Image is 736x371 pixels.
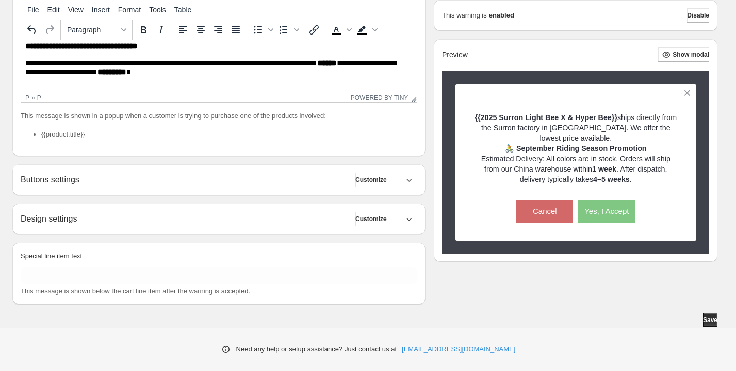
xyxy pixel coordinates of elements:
div: Numbered list [275,21,301,39]
button: Disable [687,8,709,23]
span: Save [703,316,717,324]
strong: 4–5 weeks [593,175,630,183]
strong: 🚴 September Riding Season Promotion [505,144,647,153]
p: This message is shown in a popup when a customer is trying to purchase one of the products involved: [21,111,417,121]
div: Text color [328,21,353,39]
button: Redo [41,21,58,39]
p: Estimated Delivery: All colors are in stock. Orders will ship from our China warehouse within . A... [473,154,678,184]
div: Resize [408,93,417,102]
span: Customize [355,215,387,223]
span: Paragraph [67,26,118,34]
p: ships directly from the Surron factory in [GEOGRAPHIC_DATA]. We offer the lowest price available. [473,112,678,143]
button: Show modal [658,47,709,62]
button: Align center [192,21,209,39]
strong: enabled [489,10,514,21]
span: View [68,6,84,14]
span: File [27,6,39,14]
button: Yes, I Accept [578,200,635,223]
h2: Preview [442,50,468,59]
h2: Buttons settings [21,175,79,184]
button: Bold [135,21,152,39]
div: » [31,94,35,102]
span: Format [118,6,141,14]
button: Cancel [516,200,573,223]
button: Insert/edit link [305,21,323,39]
span: Special line item text [21,252,82,260]
button: Align right [209,21,227,39]
span: Show modal [673,50,709,59]
strong: 1 week [592,165,616,173]
iframe: Rich Text Area [21,40,417,93]
span: Customize [355,176,387,184]
li: {{product.title}} [41,129,417,140]
span: Edit [47,6,60,14]
span: This message is shown below the cart line item after the warning is accepted. [21,287,250,295]
button: Save [703,313,717,327]
button: Justify [227,21,244,39]
button: Align left [174,21,192,39]
span: Disable [687,11,709,20]
a: [EMAIL_ADDRESS][DOMAIN_NAME] [402,344,515,355]
div: Bullet list [249,21,275,39]
button: Undo [23,21,41,39]
span: Insert [92,6,110,14]
strong: {{2025 Surron Light Bee X & Hyper Bee}} [475,113,617,122]
a: Powered by Tiny [351,94,408,102]
p: This warning is [442,10,487,21]
span: Tools [149,6,166,14]
h2: Design settings [21,214,77,224]
div: Background color [353,21,379,39]
div: p [37,94,41,102]
div: p [25,94,29,102]
button: Italic [152,21,170,39]
button: Customize [355,173,417,187]
button: Formats [63,21,130,39]
span: Table [174,6,191,14]
button: Customize [355,212,417,226]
